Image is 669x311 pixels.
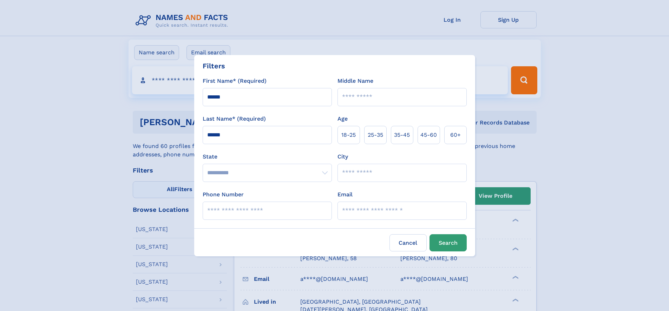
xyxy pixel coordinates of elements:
[394,131,410,139] span: 35‑45
[337,153,348,161] label: City
[203,153,332,161] label: State
[203,190,244,199] label: Phone Number
[341,131,356,139] span: 18‑25
[337,190,353,199] label: Email
[203,77,267,85] label: First Name* (Required)
[429,234,467,251] button: Search
[389,234,427,251] label: Cancel
[337,77,373,85] label: Middle Name
[420,131,437,139] span: 45‑60
[337,115,348,123] label: Age
[203,61,225,71] div: Filters
[368,131,383,139] span: 25‑35
[450,131,461,139] span: 60+
[203,115,266,123] label: Last Name* (Required)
